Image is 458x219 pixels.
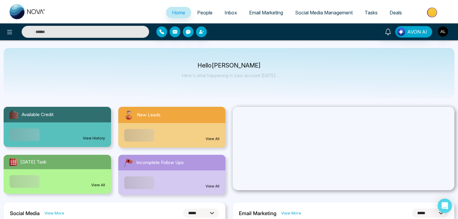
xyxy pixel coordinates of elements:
p: Here's what happening in your account [DATE]. [182,73,276,78]
span: Deals [390,10,402,16]
span: New Leads [137,112,161,118]
button: AVON AI [395,26,432,37]
a: People [191,7,218,18]
span: People [197,10,212,16]
p: Hello [PERSON_NAME] [182,63,276,68]
span: Social Media Management [295,10,353,16]
a: Home [166,7,191,18]
span: Tasks [365,10,378,16]
a: New LeadsView All [115,107,229,148]
img: Lead Flow [397,28,405,36]
a: Inbox [218,7,243,18]
span: Inbox [224,10,237,16]
img: newLeads.svg [123,109,134,121]
span: [DATE] Task [20,159,47,166]
span: Email Marketing [249,10,283,16]
img: Nova CRM Logo [10,4,46,19]
img: Market-place.gif [411,6,454,19]
img: todayTask.svg [8,157,18,167]
a: View All [91,182,105,188]
h2: Email Marketing [239,210,276,216]
a: Tasks [359,7,384,18]
a: Deals [384,7,408,18]
a: View More [44,210,64,216]
span: AVON AI [407,28,427,35]
span: Available Credit [22,111,53,118]
a: View All [206,184,219,189]
div: Open Intercom Messenger [438,199,452,213]
a: Incomplete Follow UpsView All [115,155,229,195]
h2: Social Media [10,210,40,216]
a: Email Marketing [243,7,289,18]
a: Social Media Management [289,7,359,18]
a: View All [206,136,219,142]
a: View More [281,210,301,216]
img: User Avatar [438,26,448,37]
img: followUps.svg [123,157,134,168]
span: Home [172,10,185,16]
span: Incomplete Follow Ups [136,159,184,166]
a: View History [83,136,105,141]
img: availableCredit.svg [8,109,19,120]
